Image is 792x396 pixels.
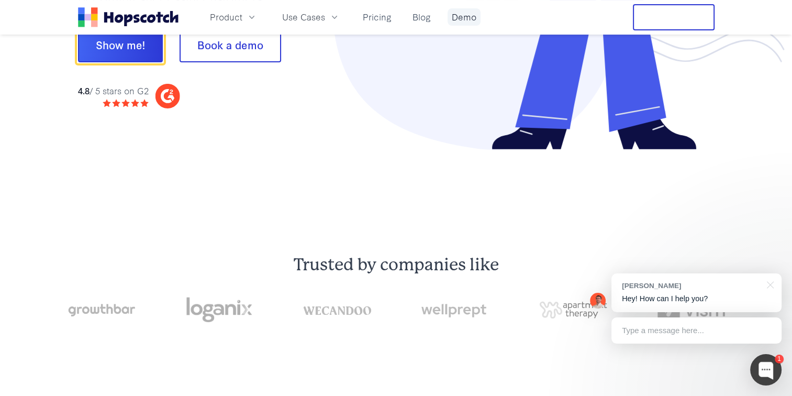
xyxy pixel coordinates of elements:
a: Pricing [359,8,396,26]
button: Free Trial [633,4,715,30]
img: loganix-logo [185,292,253,328]
span: Use Cases [282,10,325,24]
img: Mark Spera [590,293,606,309]
img: wecandoo-logo [303,305,371,315]
a: Home [78,7,179,27]
a: Demo [448,8,481,26]
button: Book a demo [180,28,281,62]
div: / 5 stars on G2 [78,84,149,97]
span: Product [210,10,242,24]
div: Type a message here... [611,317,782,344]
div: [PERSON_NAME] [622,281,761,291]
img: png-apartment-therapy-house-studio-apartment-home [539,301,607,318]
img: growthbar-logo [67,304,135,316]
p: Hey! How can I help you? [622,293,771,304]
button: Use Cases [276,8,346,26]
button: Product [204,8,263,26]
h2: Trusted by companies like [17,255,775,276]
strong: 4.8 [78,84,90,96]
button: Show me! [78,28,163,62]
img: wellprept logo [421,301,489,320]
a: Blog [408,8,435,26]
div: 1 [775,355,784,364]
